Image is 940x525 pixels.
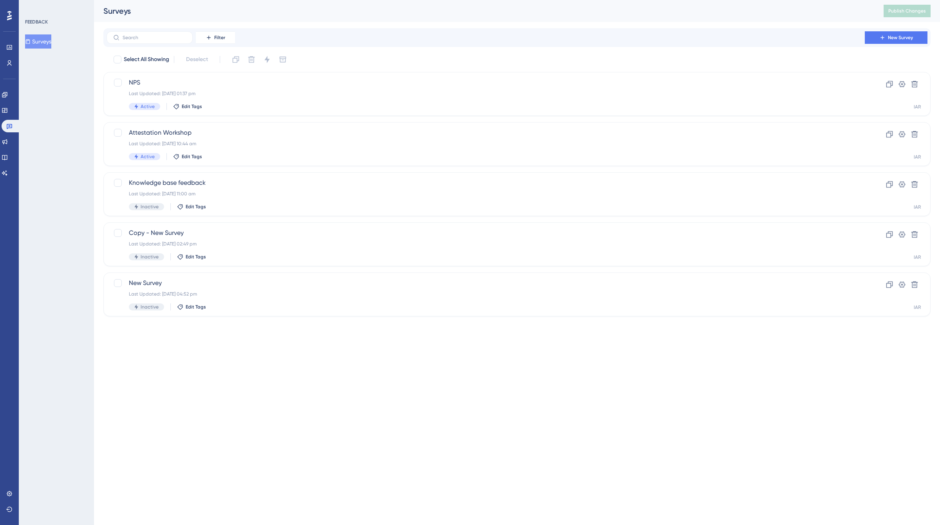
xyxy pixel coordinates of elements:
span: NPS [129,78,842,87]
span: New Survey [129,278,842,288]
div: IAR [914,304,921,310]
span: Edit Tags [182,153,202,160]
button: Surveys [25,34,51,49]
button: Filter [196,31,235,44]
input: Search [123,35,186,40]
span: Edit Tags [186,304,206,310]
span: Edit Tags [182,103,202,110]
button: Edit Tags [177,254,206,260]
span: Filter [214,34,225,41]
span: Inactive [141,254,159,260]
div: IAR [914,254,921,260]
div: Last Updated: [DATE] 11:00 am [129,191,842,197]
span: Inactive [141,204,159,210]
span: Publish Changes [888,8,926,14]
button: Deselect [179,52,215,67]
button: Edit Tags [173,153,202,160]
span: Knowledge base feedback [129,178,842,188]
div: FEEDBACK [25,19,48,25]
span: New Survey [888,34,913,41]
span: Active [141,103,155,110]
span: Inactive [141,304,159,310]
span: Active [141,153,155,160]
button: Publish Changes [884,5,931,17]
span: Select All Showing [124,55,169,64]
div: Last Updated: [DATE] 02:49 pm [129,241,842,247]
div: IAR [914,154,921,160]
span: Attestation Workshop [129,128,842,137]
div: Last Updated: [DATE] 01:37 pm [129,90,842,97]
div: IAR [914,104,921,110]
span: Deselect [186,55,208,64]
span: Copy - New Survey [129,228,842,238]
span: Edit Tags [186,254,206,260]
div: Last Updated: [DATE] 10:44 am [129,141,842,147]
div: IAR [914,204,921,210]
span: Edit Tags [186,204,206,210]
button: New Survey [865,31,927,44]
button: Edit Tags [177,204,206,210]
div: Last Updated: [DATE] 04:52 pm [129,291,842,297]
button: Edit Tags [173,103,202,110]
div: Surveys [103,5,864,16]
button: Edit Tags [177,304,206,310]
